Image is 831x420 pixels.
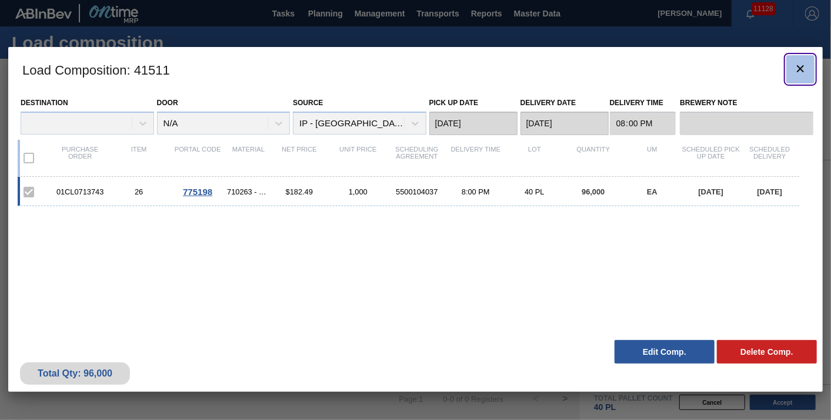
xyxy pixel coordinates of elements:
[109,146,168,170] div: Item
[757,187,782,196] span: [DATE]
[682,146,740,170] div: Scheduled Pick up Date
[329,146,388,170] div: Unit Price
[227,187,270,196] span: 710263 - TRAY CAN GEN 4/6-6/4 16OZ GEN KRFT 1986-
[740,146,799,170] div: Scheduled Delivery
[270,146,329,170] div: Net Price
[51,187,109,196] div: 01CL0713743
[329,187,388,196] div: 1,000
[227,146,270,170] div: Material
[429,99,479,107] label: Pick up Date
[647,187,658,196] span: EA
[168,187,227,197] div: Go to Order
[610,95,676,112] label: Delivery Time
[582,187,605,196] span: 96,000
[157,99,178,107] label: Door
[520,99,576,107] label: Delivery Date
[293,99,323,107] label: Source
[505,187,564,196] div: 40 PL
[615,340,715,364] button: Edit Comp.
[388,146,446,170] div: Scheduling Agreement
[168,146,227,170] div: Portal code
[680,95,813,112] label: Brewery Note
[109,187,168,196] div: 26
[29,368,121,379] div: Total Qty: 96,000
[8,47,823,92] h3: Load Composition : 41511
[699,187,723,196] span: [DATE]
[564,146,623,170] div: Quantity
[520,112,609,135] input: mm/dd/yyyy
[51,146,109,170] div: Purchase order
[21,99,68,107] label: Destination
[270,187,329,196] div: $182.49
[623,146,682,170] div: UM
[388,187,446,196] div: 5500104037
[183,187,212,197] span: 775198
[717,340,817,364] button: Delete Comp.
[505,146,564,170] div: Lot
[429,112,518,135] input: mm/dd/yyyy
[446,187,505,196] div: 8:00 PM
[446,146,505,170] div: Delivery Time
